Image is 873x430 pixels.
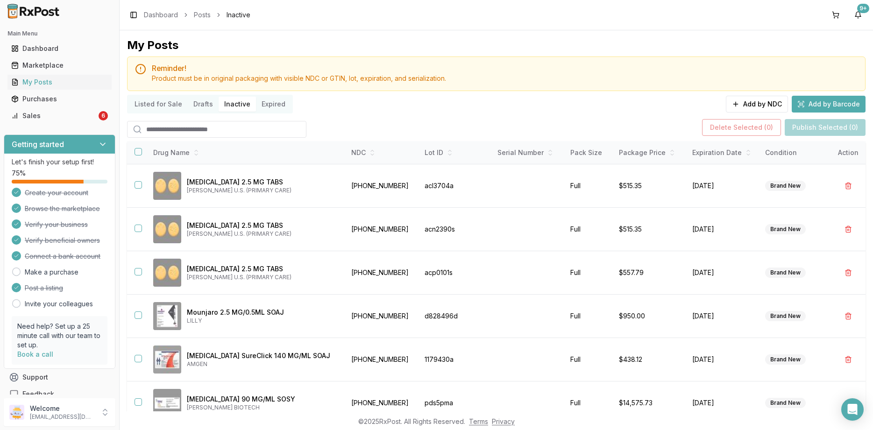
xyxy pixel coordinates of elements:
[346,294,419,338] td: [PHONE_NUMBER]
[565,338,613,381] td: Full
[765,181,806,191] div: Brand New
[30,413,95,421] p: [EMAIL_ADDRESS][DOMAIN_NAME]
[840,177,857,194] button: Delete
[188,97,219,112] button: Drafts
[840,264,857,281] button: Delete
[22,389,54,399] span: Feedback
[12,157,107,167] p: Let's finish your setup first!
[4,369,115,386] button: Support
[25,236,100,245] span: Verify beneficial owners
[692,181,714,190] span: [DATE]
[153,259,181,287] img: Eliquis 2.5 MG TABS
[99,111,108,120] div: 6
[613,294,686,338] td: $950.00
[613,207,686,251] td: $515.35
[187,395,338,404] div: [MEDICAL_DATA] 90 MG/ML SOSY
[613,338,686,381] td: $438.12
[152,74,858,83] div: Product must be in original packaging with visible NDC or GTIN, lot, expiration, and serialization.
[187,264,338,274] div: [MEDICAL_DATA] 2.5 MG TABS
[565,141,613,164] th: Pack Size
[692,148,754,157] div: Expiration Date
[857,4,869,13] div: 9+
[7,57,112,74] a: Marketplace
[565,164,613,207] td: Full
[792,96,866,113] button: Add by Barcode
[4,108,115,123] button: Sales6
[497,148,559,157] div: Serial Number
[25,268,78,277] a: Make a purchase
[565,207,613,251] td: Full
[187,274,338,281] div: [PERSON_NAME] U.S. (PRIMARY CARE)
[187,317,338,324] div: LILLY
[144,10,250,20] nav: breadcrumb
[346,164,419,207] td: [PHONE_NUMBER]
[12,169,26,178] span: 75 %
[187,221,338,230] div: [MEDICAL_DATA] 2.5 MG TABS
[565,381,613,424] td: Full
[692,311,714,321] span: [DATE]
[613,251,686,294] td: $557.79
[187,360,338,368] div: AMGEN
[613,164,686,207] td: $515.35
[692,268,714,277] span: [DATE]
[17,322,102,350] p: Need help? Set up a 25 minute call with our team to set up.
[219,97,256,112] button: Inactive
[4,4,64,19] img: RxPost Logo
[256,97,291,112] button: Expired
[194,10,211,20] a: Posts
[12,139,64,150] h3: Getting started
[9,405,24,420] img: User avatar
[187,308,338,317] div: Mounjaro 2.5 MG/0.5ML SOAJ
[4,75,115,90] button: My Posts
[144,10,178,20] a: Dashboard
[765,354,806,365] div: Brand New
[565,251,613,294] td: Full
[419,381,492,424] td: pds5pma
[346,251,419,294] td: [PHONE_NUMBER]
[187,404,338,411] div: [PERSON_NAME] BIOTECH
[419,338,492,381] td: 1179430a
[726,96,788,113] button: Add by NDC
[7,40,112,57] a: Dashboard
[832,141,866,164] th: Action
[346,207,419,251] td: [PHONE_NUMBER]
[25,299,93,309] a: Invite your colleagues
[469,417,488,425] a: Terms
[25,283,63,293] span: Post a listing
[7,91,112,107] a: Purchases
[759,141,832,164] th: Condition
[25,188,88,197] span: Create your account
[692,355,714,364] span: [DATE]
[17,350,53,358] a: Book a call
[153,148,338,157] div: Drug Name
[152,64,858,72] h5: Reminder!
[4,58,115,73] button: Marketplace
[11,78,108,87] div: My Posts
[419,164,492,207] td: acl3704a
[153,345,181,374] img: Repatha SureClick 140 MG/ML SOAJ
[127,38,178,53] div: My Posts
[4,386,115,402] button: Feedback
[425,148,486,157] div: Lot ID
[11,44,108,53] div: Dashboard
[419,294,492,338] td: d828496d
[153,215,181,243] img: Eliquis 2.5 MG TABS
[11,61,108,70] div: Marketplace
[840,221,857,238] button: Delete
[187,351,338,360] div: [MEDICAL_DATA] SureClick 140 MG/ML SOAJ
[11,94,108,104] div: Purchases
[129,97,188,112] button: Listed for Sale
[851,7,866,22] button: 9+
[25,204,100,213] span: Browse the marketplace
[187,230,338,238] div: [PERSON_NAME] U.S. (PRIMARY CARE)
[840,351,857,368] button: Delete
[7,74,112,91] a: My Posts
[227,10,250,20] span: Inactive
[153,389,181,417] img: Stelara 90 MG/ML SOSY
[153,172,181,200] img: Eliquis 2.5 MG TABS
[492,417,515,425] a: Privacy
[4,41,115,56] button: Dashboard
[187,187,338,194] div: [PERSON_NAME] U.S. (PRIMARY CARE)
[30,404,95,413] p: Welcome
[565,294,613,338] td: Full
